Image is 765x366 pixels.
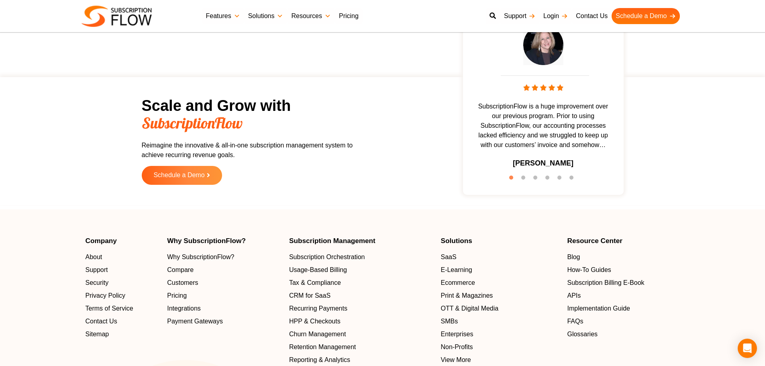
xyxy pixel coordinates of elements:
[289,355,350,365] span: Reporting & Analytics
[289,252,365,262] span: Subscription Orchestration
[441,265,559,275] a: E-Learning
[167,265,194,275] span: Compare
[142,113,243,133] span: SubscriptionFlow
[557,176,565,184] button: 5 of 6
[567,329,679,339] a: Glossaries
[289,317,341,326] span: HPP & Checkouts
[289,329,346,339] span: Churn Management
[142,97,363,133] h2: Scale and Grow with
[167,265,281,275] a: Compare
[567,278,679,288] a: Subscription Billing E-Book
[289,291,433,301] a: CRM for SaaS
[86,252,102,262] span: About
[521,176,529,184] button: 2 of 6
[167,252,281,262] a: Why SubscriptionFlow?
[167,278,281,288] a: Customers
[441,342,559,352] a: Non-Profits
[567,252,679,262] a: Blog
[202,8,244,24] a: Features
[441,304,498,313] span: OTT & Digital Media
[513,158,573,169] h3: [PERSON_NAME]
[441,355,471,365] span: View More
[142,141,363,160] p: Reimagine the innovative & all-in-one subscription management system to achieve recurring revenue...
[82,6,152,27] img: Subscriptionflow
[289,304,347,313] span: Recurring Payments
[289,355,433,365] a: Reporting & Analytics
[567,265,679,275] a: How-To Guides
[441,329,473,339] span: Enterprises
[289,252,433,262] a: Subscription Orchestration
[86,265,108,275] span: Support
[572,8,612,24] a: Contact Us
[533,176,541,184] button: 3 of 6
[567,291,679,301] a: APIs
[86,304,133,313] span: Terms of Service
[289,265,347,275] span: Usage-Based Billing
[612,8,679,24] a: Schedule a Demo
[567,278,644,288] span: Subscription Billing E-Book
[545,176,553,184] button: 4 of 6
[86,278,159,288] a: Security
[441,355,559,365] a: View More
[441,304,559,313] a: OTT & Digital Media
[86,252,159,262] a: About
[86,304,159,313] a: Terms of Service
[441,252,456,262] span: SaaS
[167,317,281,326] a: Payment Gateways
[441,342,473,352] span: Non-Profits
[289,317,433,326] a: HPP & Checkouts
[567,329,598,339] span: Glossaries
[441,291,493,301] span: Print & Magazines
[289,278,433,288] a: Tax & Compliance
[86,329,159,339] a: Sitemap
[441,237,559,244] h4: Solutions
[441,252,559,262] a: SaaS
[441,317,458,326] span: SMBs
[441,317,559,326] a: SMBs
[287,8,335,24] a: Resources
[441,329,559,339] a: Enterprises
[567,252,580,262] span: Blog
[441,278,475,288] span: Ecommerce
[153,172,204,179] span: Schedule a Demo
[86,237,159,244] h4: Company
[289,265,433,275] a: Usage-Based Billing
[289,342,433,352] a: Retention Management
[167,291,281,301] a: Pricing
[167,317,223,326] span: Payment Gateways
[523,25,563,65] img: testimonial
[335,8,363,24] a: Pricing
[441,265,472,275] span: E-Learning
[244,8,288,24] a: Solutions
[289,304,433,313] a: Recurring Payments
[567,237,679,244] h4: Resource Center
[167,304,201,313] span: Integrations
[567,317,583,326] span: FAQs
[738,339,757,358] div: Open Intercom Messenger
[167,291,187,301] span: Pricing
[567,304,679,313] a: Implementation Guide
[167,278,198,288] span: Customers
[86,291,126,301] span: Privacy Policy
[569,176,577,184] button: 6 of 6
[86,265,159,275] a: Support
[523,84,563,91] img: stars
[567,291,581,301] span: APIs
[289,329,433,339] a: Churn Management
[86,317,159,326] a: Contact Us
[86,317,117,326] span: Contact Us
[467,102,620,150] span: SubscriptionFlow is a huge improvement over our previous program. Prior to using SubscriptionFlow...
[289,291,330,301] span: CRM for SaaS
[509,176,517,184] button: 1 of 6
[441,278,559,288] a: Ecommerce
[289,237,433,244] h4: Subscription Management
[567,265,611,275] span: How-To Guides
[289,342,356,352] span: Retention Management
[86,291,159,301] a: Privacy Policy
[441,291,559,301] a: Print & Magazines
[86,278,109,288] span: Security
[167,237,281,244] h4: Why SubscriptionFlow?
[567,304,630,313] span: Implementation Guide
[142,166,222,185] a: Schedule a Demo
[567,317,679,326] a: FAQs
